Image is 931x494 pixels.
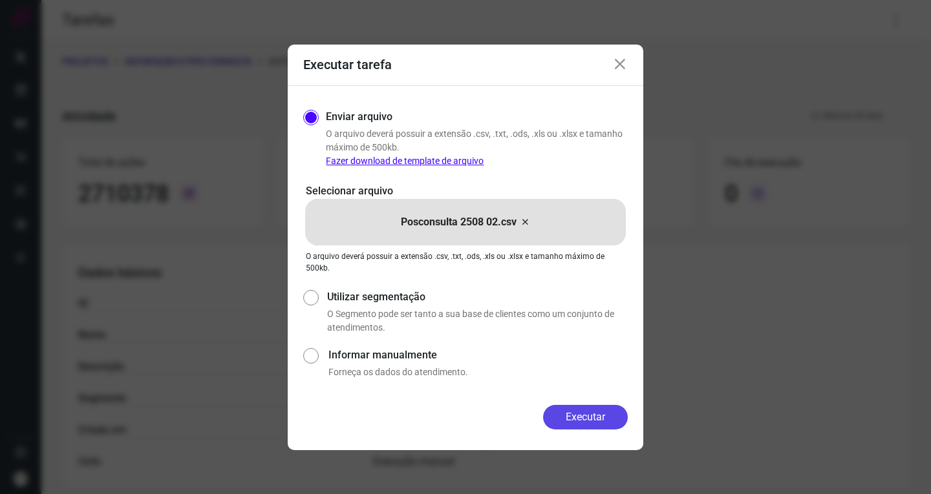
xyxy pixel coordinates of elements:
p: O Segmento pode ser tanto a sua base de clientes como um conjunto de atendimentos. [327,307,628,334]
label: Utilizar segmentação [327,289,628,305]
p: O arquivo deverá possuir a extensão .csv, .txt, .ods, .xls ou .xlsx e tamanho máximo de 500kb. [326,127,628,168]
p: O arquivo deverá possuir a extensão .csv, .txt, .ods, .xls ou .xlsx e tamanho máximo de 500kb. [306,251,625,274]
p: Forneça os dados do atendimento. [328,365,628,379]
a: Fazer download de template de arquivo [326,156,484,166]
h3: Executar tarefa [303,57,392,72]
button: Executar [543,405,628,429]
label: Informar manualmente [328,347,628,363]
p: Posconsulta 2508 02.csv [401,214,517,230]
label: Enviar arquivo [326,109,392,125]
p: Selecionar arquivo [306,183,625,199]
